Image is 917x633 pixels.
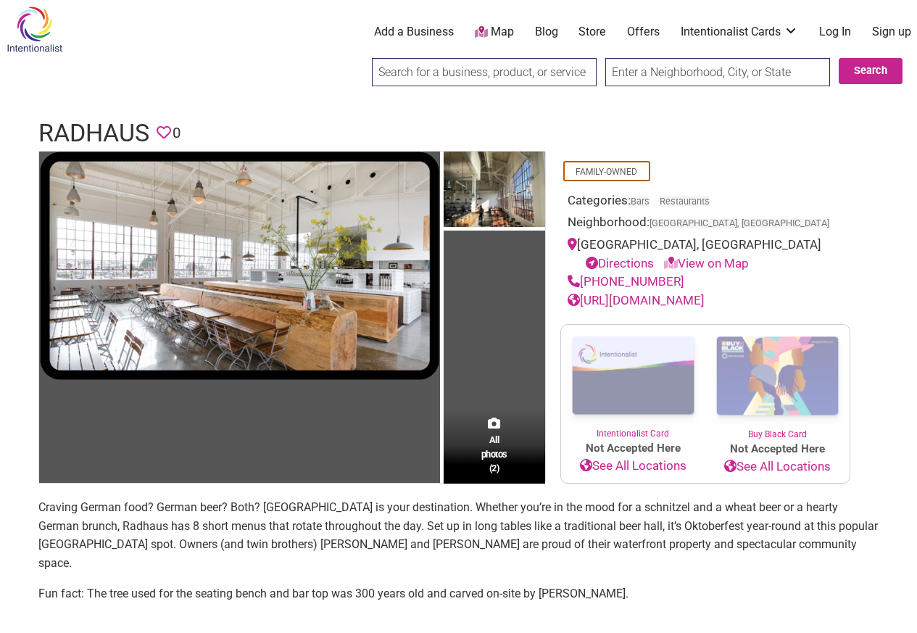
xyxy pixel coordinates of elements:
a: Buy Black Card [705,325,850,441]
h1: Radhaus [38,116,149,151]
span: 0 [173,122,181,144]
div: [GEOGRAPHIC_DATA], [GEOGRAPHIC_DATA] [568,236,843,273]
a: Log In [819,24,851,40]
a: Family-Owned [576,167,637,177]
input: Search for a business, product, or service [372,58,597,86]
a: See All Locations [561,457,705,476]
a: Offers [627,24,660,40]
a: See All Locations [705,458,850,476]
button: Search [839,58,903,84]
p: Craving German food? German beer? Both? [GEOGRAPHIC_DATA] is your destination. Whether you’re in ... [38,498,879,572]
a: Restaurants [660,196,710,207]
a: Directions [586,256,654,270]
a: View on Map [664,256,749,270]
img: Buy Black Card [705,325,850,428]
img: Intentionalist Card [561,325,705,427]
span: [GEOGRAPHIC_DATA], [GEOGRAPHIC_DATA] [650,219,829,228]
a: Sign up [872,24,911,40]
div: Categories: [568,191,843,214]
a: Store [578,24,606,40]
span: Not Accepted Here [705,441,850,458]
div: Neighborhood: [568,213,843,236]
span: All photos (2) [481,433,507,474]
input: Enter a Neighborhood, City, or State [605,58,830,86]
a: [URL][DOMAIN_NAME] [568,293,705,307]
a: [PHONE_NUMBER] [568,274,684,289]
p: Fun fact: The tree used for the seating bench and bar top was 300 years old and carved on-site by... [38,584,879,603]
span: Not Accepted Here [561,440,705,457]
a: Add a Business [374,24,454,40]
a: Bars [631,196,650,207]
a: Blog [535,24,558,40]
a: Intentionalist Cards [681,24,798,40]
a: Map [475,24,514,41]
a: Intentionalist Card [561,325,705,440]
